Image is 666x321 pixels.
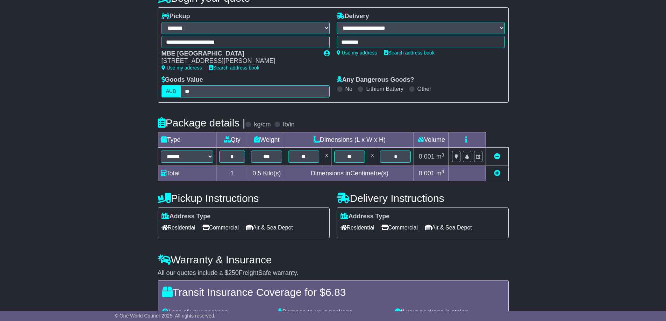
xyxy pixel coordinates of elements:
h4: Package details | [158,117,245,129]
h4: Delivery Instructions [337,192,509,204]
td: x [322,148,331,166]
td: 1 [216,166,248,181]
h4: Pickup Instructions [158,192,330,204]
a: Use my address [162,65,202,71]
span: Residential [162,222,195,233]
a: Add new item [494,170,500,177]
span: 250 [228,269,239,276]
label: No [345,86,352,92]
div: All our quotes include a $ FreightSafe warranty. [158,269,509,277]
h4: Transit Insurance Coverage for $ [162,286,504,298]
h4: Warranty & Insurance [158,254,509,265]
td: Type [158,132,216,148]
div: Loss of your package [159,308,275,316]
label: Address Type [162,213,211,220]
span: m [436,170,444,177]
span: Residential [341,222,374,233]
span: 0.5 [252,170,261,177]
td: Dimensions (L x W x H) [285,132,414,148]
span: Air & Sea Depot [246,222,293,233]
td: Dimensions in Centimetre(s) [285,166,414,181]
td: Weight [248,132,285,148]
label: Any Dangerous Goods? [337,76,414,84]
td: Total [158,166,216,181]
label: Goods Value [162,76,203,84]
label: Lithium Battery [366,86,403,92]
sup: 3 [442,169,444,174]
td: Volume [414,132,449,148]
div: Damage to your package [275,308,391,316]
span: Air & Sea Depot [425,222,472,233]
sup: 3 [442,152,444,158]
div: [STREET_ADDRESS][PERSON_NAME] [162,57,317,65]
td: Kilo(s) [248,166,285,181]
label: lb/in [283,121,294,129]
a: Search address book [384,50,435,56]
a: Search address book [209,65,259,71]
span: m [436,153,444,160]
span: 6.83 [325,286,346,298]
div: If your package is stolen [391,308,508,316]
label: Other [417,86,431,92]
span: 0.001 [419,153,435,160]
td: x [368,148,377,166]
a: Use my address [337,50,377,56]
label: Address Type [341,213,390,220]
label: Pickup [162,13,190,20]
span: © One World Courier 2025. All rights reserved. [115,313,216,319]
label: kg/cm [254,121,271,129]
span: 0.001 [419,170,435,177]
label: AUD [162,85,181,97]
a: Remove this item [494,153,500,160]
div: MBE [GEOGRAPHIC_DATA] [162,50,317,58]
td: Qty [216,132,248,148]
span: Commercial [202,222,239,233]
label: Delivery [337,13,369,20]
span: Commercial [381,222,418,233]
